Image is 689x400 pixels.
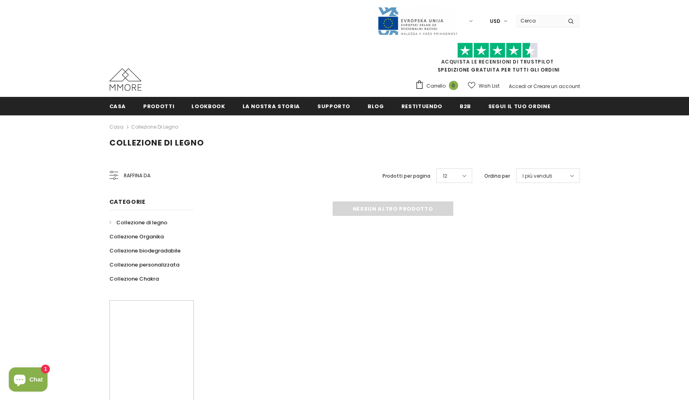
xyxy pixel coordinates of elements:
[527,83,532,90] span: or
[449,81,458,90] span: 0
[377,6,458,36] img: Javni Razpis
[143,103,174,110] span: Prodotti
[109,261,179,269] span: Collezione personalizzata
[383,172,430,180] label: Prodotti per pagina
[377,17,458,24] a: Javni Razpis
[415,46,580,73] span: SPEDIZIONE GRATUITA PER TUTTI GLI ORDINI
[109,244,181,258] a: Collezione biodegradabile
[109,215,167,230] a: Collezione di legno
[131,123,178,130] a: Collezione di legno
[109,137,204,148] span: Collezione di legno
[516,15,562,27] input: Search Site
[457,43,538,58] img: Fidati di Pilot Stars
[479,82,500,90] span: Wish List
[401,97,442,115] a: Restituendo
[460,97,471,115] a: B2B
[109,230,164,244] a: Collezione Organika
[488,97,550,115] a: Segui il tuo ordine
[522,172,552,180] span: I più venduti
[109,258,179,272] a: Collezione personalizzata
[368,97,384,115] a: Blog
[191,103,225,110] span: Lookbook
[460,103,471,110] span: B2B
[484,172,510,180] label: Ordina per
[443,172,447,180] span: 12
[533,83,580,90] a: Creare un account
[6,367,50,394] inbox-online-store-chat: Shopify online store chat
[317,97,350,115] a: supporto
[109,68,142,91] img: Casi MMORE
[109,122,123,132] a: Casa
[109,198,146,206] span: Categorie
[468,79,500,93] a: Wish List
[509,83,526,90] a: Accedi
[109,247,181,254] span: Collezione biodegradabile
[441,58,554,65] a: Acquista le recensioni di TrustPilot
[368,103,384,110] span: Blog
[401,103,442,110] span: Restituendo
[243,97,300,115] a: La nostra storia
[109,233,164,240] span: Collezione Organika
[415,80,462,92] a: Carrello 0
[243,103,300,110] span: La nostra storia
[124,171,150,180] span: Raffina da
[191,97,225,115] a: Lookbook
[490,17,500,25] span: USD
[109,272,159,286] a: Collezione Chakra
[488,103,550,110] span: Segui il tuo ordine
[109,97,126,115] a: Casa
[317,103,350,110] span: supporto
[426,82,446,90] span: Carrello
[109,103,126,110] span: Casa
[109,275,159,283] span: Collezione Chakra
[116,219,167,226] span: Collezione di legno
[143,97,174,115] a: Prodotti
